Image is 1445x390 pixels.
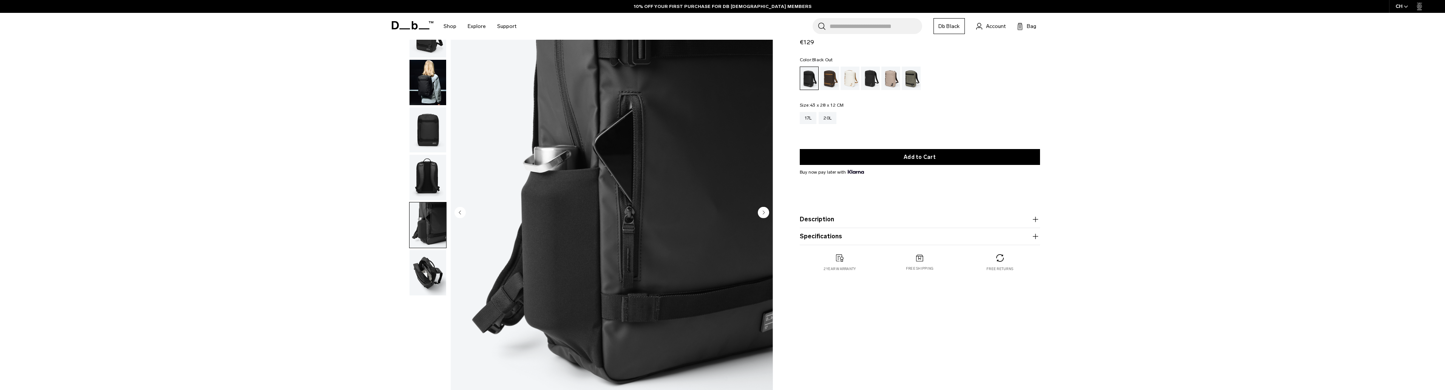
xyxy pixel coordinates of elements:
button: Daypack 17L Black Out [409,202,447,248]
a: 20L [819,112,836,124]
a: Oatmilk [841,67,859,90]
a: Fogbow Beige [881,67,900,90]
nav: Main Navigation [438,13,522,40]
button: Specifications [800,232,1040,241]
img: Daypack 17L Black Out [410,250,446,295]
span: €129 [800,39,814,46]
button: Daypack 17L Black Out [409,59,447,106]
a: Black Out [800,67,819,90]
img: Daypack 17L Black Out [410,202,446,248]
a: Db Black [933,18,965,34]
a: Explore [468,13,486,40]
button: Add to Cart [800,149,1040,165]
button: Description [800,215,1040,224]
span: Account [986,22,1006,30]
a: Shop [444,13,456,40]
a: Forest Green [902,67,921,90]
legend: Color: [800,57,833,62]
button: Bag [1017,22,1036,31]
a: Espresso [820,67,839,90]
a: Account [976,22,1006,31]
span: Black Out [812,57,833,62]
button: Previous slide [454,207,466,219]
span: Buy now pay later with [800,169,864,176]
img: Daypack 17L Black Out [410,60,446,105]
p: Free returns [986,266,1013,272]
button: Next slide [758,207,769,219]
span: Bag [1027,22,1036,30]
img: Daypack 17L Black Out [410,155,446,200]
button: Daypack 17L Black Out [409,250,447,296]
span: 43 x 28 x 12 CM [810,103,844,108]
legend: Size: [800,103,844,107]
img: {"height" => 20, "alt" => "Klarna"} [848,170,864,174]
a: Charcoal Grey [861,67,880,90]
p: 2 year warranty [824,266,856,272]
a: Support [497,13,516,40]
button: Daypack 17L Black Out [409,107,447,153]
img: Daypack 17L Black Out [410,107,446,153]
a: 10% OFF YOUR FIRST PURCHASE FOR DB [DEMOGRAPHIC_DATA] MEMBERS [634,3,811,10]
p: Free shipping [906,266,933,271]
button: Daypack 17L Black Out [409,154,447,200]
a: 17L [800,112,817,124]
